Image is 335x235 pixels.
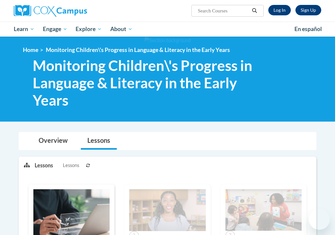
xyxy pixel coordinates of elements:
span: About [110,25,132,33]
a: Cox Campus [14,5,110,17]
span: Monitoring Children\'s Progress in Language & Literacy in the Early Years [33,57,254,109]
a: Log In [268,5,291,15]
span: Explore [76,25,102,33]
input: Search Courses [197,7,250,15]
span: Lessons [63,162,79,169]
span: Engage [43,25,67,33]
a: Overview [32,132,74,150]
img: Section background [144,37,191,44]
span: En español [294,25,322,32]
a: About [106,22,137,37]
button: Search [250,7,259,15]
img: Course Image [225,189,302,231]
a: Learn [9,22,39,37]
a: Engage [39,22,72,37]
img: Cox Campus [14,5,87,17]
a: En español [290,22,326,36]
div: Main menu [9,22,326,37]
a: Lessons [81,132,117,150]
a: Home [23,46,38,53]
iframe: Button to launch messaging window [309,209,330,230]
a: Explore [71,22,106,37]
span: Monitoring Children\'s Progress in Language & Literacy in the Early Years [46,46,230,53]
a: Register [295,5,321,15]
span: Learn [14,25,34,33]
img: Course Image [129,189,205,231]
p: Lessons [35,162,53,169]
